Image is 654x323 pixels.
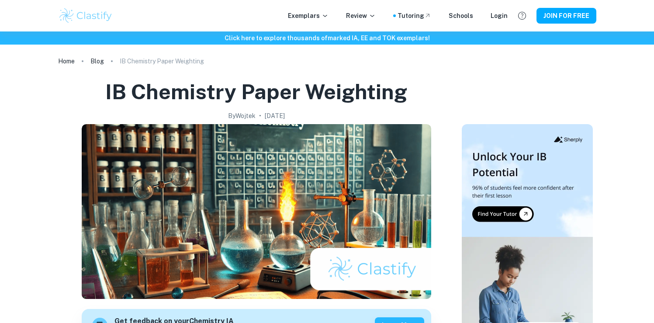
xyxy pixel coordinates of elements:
[515,8,529,23] button: Help and Feedback
[90,55,104,67] a: Blog
[346,11,376,21] p: Review
[265,111,285,121] h2: [DATE]
[259,111,261,121] p: •
[58,7,114,24] img: Clastify logo
[228,111,256,121] h2: By Wojtek
[536,8,596,24] button: JOIN FOR FREE
[288,11,329,21] p: Exemplars
[491,11,508,21] a: Login
[2,33,652,43] h6: Click here to explore thousands of marked IA, EE and TOK exemplars !
[398,11,431,21] a: Tutoring
[58,55,75,67] a: Home
[120,56,204,66] p: IB Chemistry Paper Weighting
[82,124,431,299] img: IB Chemistry Paper Weighting cover image
[105,78,407,106] h1: IB Chemistry Paper Weighting
[449,11,473,21] a: Schools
